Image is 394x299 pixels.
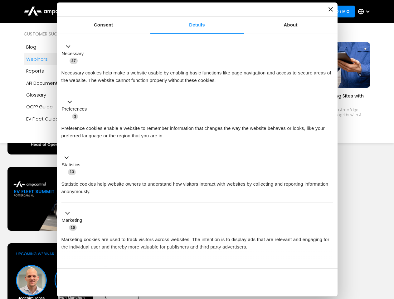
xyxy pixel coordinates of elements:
a: API Documentation [24,77,101,89]
label: Necessary [62,50,84,57]
label: Statistics [62,161,80,168]
div: OCPP Guide [26,103,53,110]
span: 10 [69,225,77,231]
div: Marketing cookies are used to track visitors across websites. The intention is to display ads tha... [61,231,333,251]
div: Necessary cookies help make a website usable by enabling basic functions like page navigation and... [61,64,333,84]
a: OCPP Guide [24,101,101,113]
div: Statistic cookies help website owners to understand how visitors interact with websites by collec... [61,176,333,195]
span: 2 [103,266,109,272]
div: Customer success [24,31,101,37]
span: 13 [68,169,76,175]
a: Blog [24,41,101,53]
label: Marketing [62,217,82,224]
button: Preferences (3) [61,98,91,120]
span: 3 [72,113,78,120]
span: 27 [70,58,78,64]
a: EV Fleet Guide [24,113,101,125]
button: Marketing (10) [61,210,86,231]
div: Webinars [26,56,48,63]
a: Reports [24,65,101,77]
button: Close banner [328,7,333,12]
button: Unclassified (2) [61,265,113,273]
div: API Documentation [26,80,70,87]
div: EV Fleet Guide [26,116,59,122]
div: Reports [26,68,44,74]
a: Consent [57,17,150,34]
button: Okay [243,273,333,292]
label: Preferences [62,106,87,113]
a: Glossary [24,89,101,101]
div: Blog [26,44,36,50]
button: Necessary (27) [61,43,88,64]
a: Details [150,17,244,34]
div: Preference cookies enable a website to remember information that changes the way the website beha... [61,120,333,140]
button: Statistics (13) [61,154,84,176]
div: Glossary [26,92,46,98]
a: About [244,17,338,34]
a: Webinars [24,53,101,65]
